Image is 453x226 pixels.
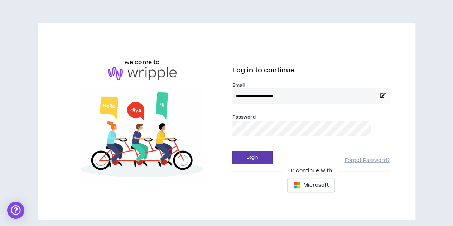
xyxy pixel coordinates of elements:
img: Welcome to Wripple [63,87,221,185]
div: Open Intercom Messenger [7,202,24,219]
img: logo-brand.png [108,67,177,80]
a: Forgot Password? [344,157,389,164]
h6: welcome to [125,58,160,67]
label: Password [232,114,256,120]
button: Microsoft [287,178,335,192]
button: Login [232,151,273,164]
span: Microsoft [303,181,329,189]
span: Or continue with: [283,167,338,175]
span: Log in to continue [232,66,295,75]
label: Email [232,82,390,88]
